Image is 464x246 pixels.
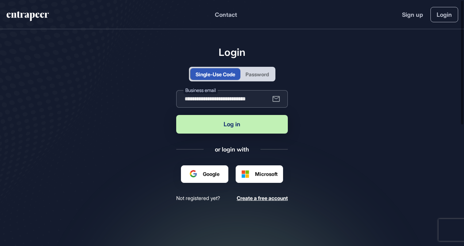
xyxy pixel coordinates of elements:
[237,195,288,201] a: Create a free account
[255,170,278,178] span: Microsoft
[196,70,235,78] div: Single-Use Code
[402,10,423,19] a: Sign up
[183,87,218,94] label: Business email
[430,7,458,22] a: Login
[176,115,288,134] button: Log in
[215,10,237,19] button: Contact
[215,145,249,153] div: or login with
[245,70,269,78] div: Password
[176,195,220,201] span: Not registered yet?
[176,46,288,58] h1: Login
[6,11,50,24] a: entrapeer-logo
